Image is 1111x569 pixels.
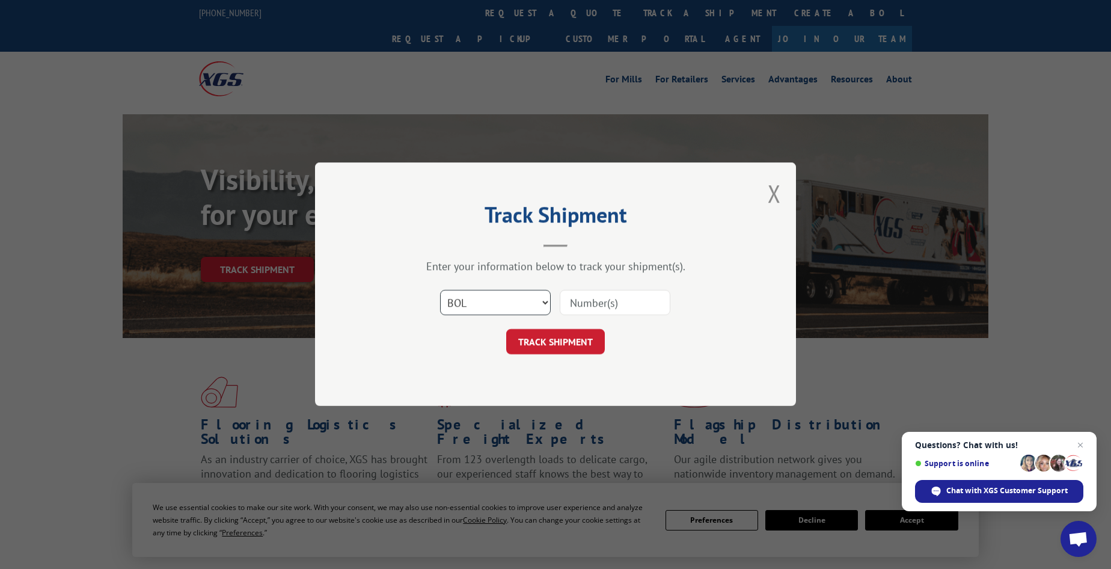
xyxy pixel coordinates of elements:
[1060,521,1097,557] div: Open chat
[915,459,1016,468] span: Support is online
[915,440,1083,450] span: Questions? Chat with us!
[560,291,670,316] input: Number(s)
[1073,438,1088,452] span: Close chat
[375,260,736,274] div: Enter your information below to track your shipment(s).
[946,485,1068,496] span: Chat with XGS Customer Support
[915,480,1083,503] div: Chat with XGS Customer Support
[375,206,736,229] h2: Track Shipment
[506,330,605,355] button: TRACK SHIPMENT
[768,177,781,209] button: Close modal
